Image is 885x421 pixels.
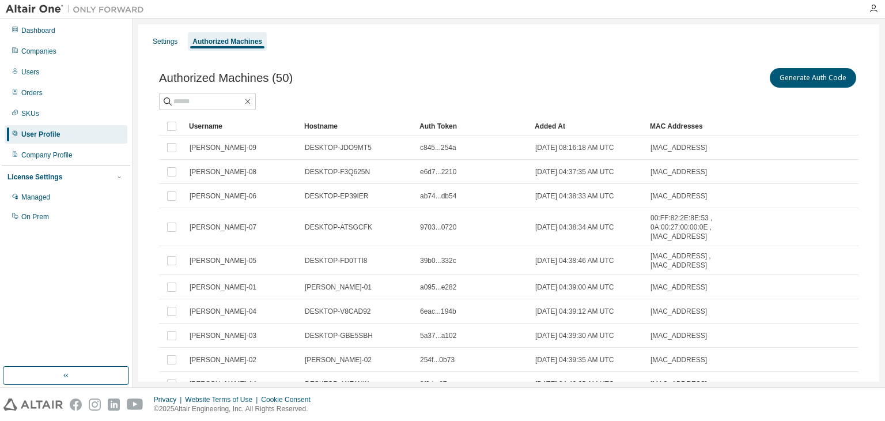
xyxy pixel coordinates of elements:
div: Company Profile [21,151,73,160]
span: [PERSON_NAME]-03 [190,331,256,340]
div: Cookie Consent [261,395,317,404]
span: [DATE] 04:39:35 AM UTC [535,355,614,364]
span: 6eac...194b [420,307,456,316]
span: DESKTOP-V8CAD92 [305,307,371,316]
span: [MAC_ADDRESS] [650,355,707,364]
span: [PERSON_NAME]-02 [305,355,372,364]
div: On Prem [21,212,49,221]
div: Managed [21,193,50,202]
div: Authorized Machines [192,37,262,46]
span: [DATE] 04:39:30 AM UTC [535,331,614,340]
span: [MAC_ADDRESS] [650,167,707,176]
span: [DATE] 04:39:00 AM UTC [535,283,614,292]
div: Username [189,117,295,136]
div: Auth Token [419,117,525,136]
span: 3f3d...07ea [420,379,455,389]
div: SKUs [21,109,39,118]
img: youtube.svg [127,399,143,411]
span: [PERSON_NAME]-01 [305,283,372,292]
img: altair_logo.svg [3,399,63,411]
span: [MAC_ADDRESS] [650,307,707,316]
img: linkedin.svg [108,399,120,411]
span: [DATE] 04:40:25 AM UTC [535,379,614,389]
span: 39b0...332c [420,256,456,265]
span: DESKTOP-FD0TTI8 [305,256,367,265]
span: [MAC_ADDRESS] , [MAC_ADDRESS] [650,251,731,270]
span: DESKTOP-AKE1NIK [305,379,369,389]
span: [PERSON_NAME]-01 [190,283,256,292]
img: facebook.svg [70,399,82,411]
div: Companies [21,47,56,56]
span: [DATE] 08:16:18 AM UTC [535,143,614,152]
div: Settings [153,37,177,46]
span: [MAC_ADDRESS] [650,143,707,152]
span: [MAC_ADDRESS] [650,283,707,292]
div: Users [21,67,39,77]
button: Generate Auth Code [770,68,856,88]
img: Altair One [6,3,150,15]
div: Privacy [154,395,185,404]
img: instagram.svg [89,399,101,411]
span: Authorized Machines (50) [159,72,293,85]
div: Added At [535,117,641,136]
span: a095...e282 [420,283,456,292]
span: c845...254a [420,143,456,152]
div: Website Terms of Use [185,395,261,404]
div: MAC Addresses [650,117,732,136]
span: DESKTOP-JDO9MT5 [305,143,372,152]
span: 00:FF:82:2E:8E:53 , 0A:00:27:00:00:0E , [MAC_ADDRESS] [650,213,731,241]
span: [PERSON_NAME]-14 [190,379,256,389]
span: [PERSON_NAME]-08 [190,167,256,176]
span: DESKTOP-ATSGCFK [305,223,372,232]
span: [DATE] 04:39:12 AM UTC [535,307,614,316]
span: DESKTOP-EP39IER [305,191,368,201]
span: [PERSON_NAME]-07 [190,223,256,232]
span: [PERSON_NAME]-05 [190,256,256,265]
div: User Profile [21,130,60,139]
p: © 2025 Altair Engineering, Inc. All Rights Reserved. [154,404,317,414]
span: [PERSON_NAME]-02 [190,355,256,364]
span: e6d7...2210 [420,167,456,176]
span: [PERSON_NAME]-04 [190,307,256,316]
span: DESKTOP-GBE5SBH [305,331,373,340]
div: Orders [21,88,43,97]
span: [MAC_ADDRESS] [650,331,707,340]
span: [DATE] 04:37:35 AM UTC [535,167,614,176]
span: [DATE] 04:38:46 AM UTC [535,256,614,265]
div: License Settings [7,172,62,182]
span: [PERSON_NAME]-09 [190,143,256,152]
span: [MAC_ADDRESS] [650,379,707,389]
span: 9703...0720 [420,223,456,232]
span: ab74...db54 [420,191,456,201]
span: [DATE] 04:38:34 AM UTC [535,223,614,232]
span: 254f...0b73 [420,355,455,364]
div: Dashboard [21,26,55,35]
span: [MAC_ADDRESS] [650,191,707,201]
span: DESKTOP-F3Q625N [305,167,370,176]
span: [PERSON_NAME]-06 [190,191,256,201]
div: Hostname [304,117,410,136]
span: [DATE] 04:38:33 AM UTC [535,191,614,201]
span: 5a37...a102 [420,331,456,340]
